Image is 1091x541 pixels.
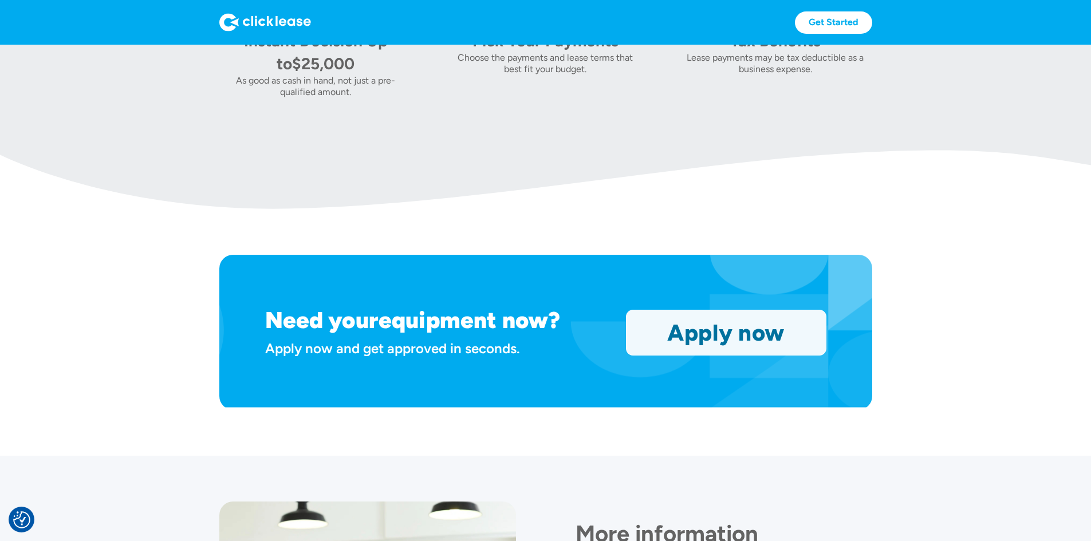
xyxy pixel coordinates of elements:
h1: equipment now? [379,306,560,334]
img: Revisit consent button [13,511,30,528]
div: Choose the payments and lease terms that best fit your budget. [449,52,642,75]
a: Apply now [627,310,826,355]
div: Apply now and get approved in seconds. [265,338,612,358]
button: Consent Preferences [13,511,30,528]
a: Get Started [795,11,872,34]
h1: Need your [265,306,379,334]
div: $25,000 [292,54,355,73]
div: As good as cash in hand, not just a pre-qualified amount. [219,75,412,98]
img: Logo [219,13,311,31]
div: Lease payments may be tax deductible as a business expense. [679,52,872,75]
